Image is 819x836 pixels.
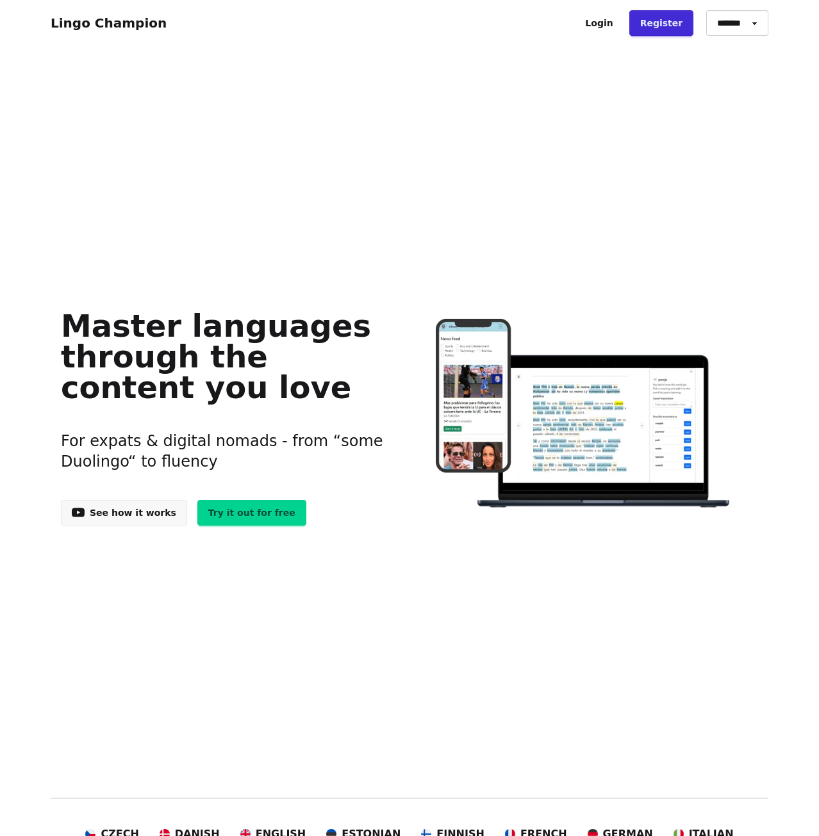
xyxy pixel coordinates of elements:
[51,15,167,31] a: Lingo Champion
[574,10,624,36] a: Login
[197,500,306,526] a: Try it out for free
[61,310,390,403] h1: Master languages through the content you love
[410,319,758,510] img: Learn languages online
[629,10,694,36] a: Register
[61,415,390,487] h3: For expats & digital nomads - from “some Duolingo“ to fluency
[61,500,187,526] a: See how it works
